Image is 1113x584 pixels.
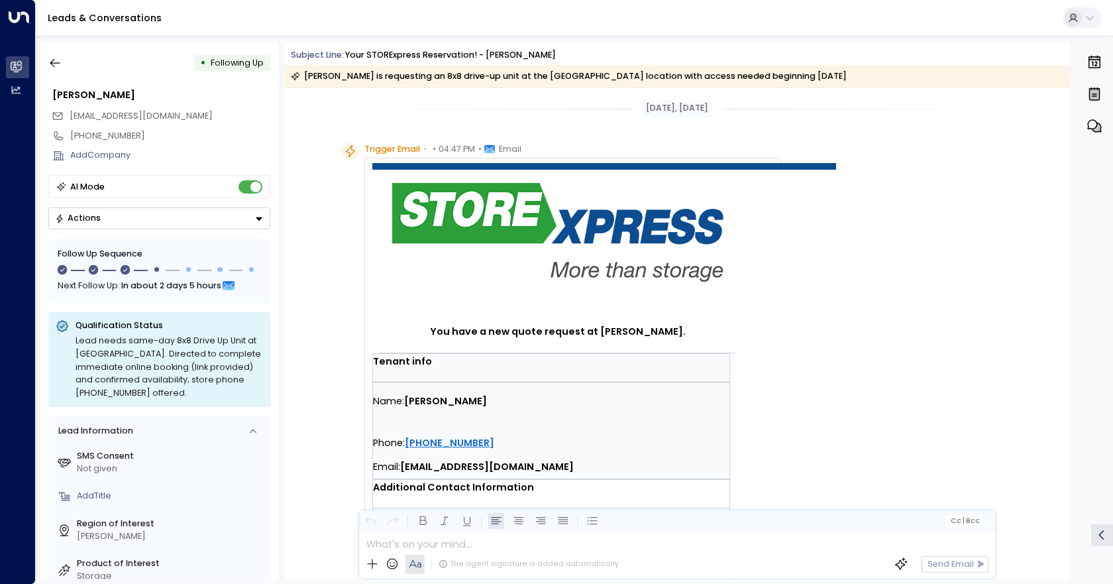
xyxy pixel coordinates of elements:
[200,52,206,74] div: •
[423,143,427,156] span: •
[77,518,266,530] label: Region of Interest
[77,570,266,583] div: Storage
[478,143,482,156] span: •
[77,450,266,463] label: SMS Consent
[373,508,729,522] div: Contact information is available in Leads to Lease
[77,490,266,502] div: AddTitle
[405,433,494,453] a: [PHONE_NUMBER]
[641,100,713,117] div: [DATE], [DATE]
[70,149,270,162] div: AddCompany
[48,207,270,229] div: Button group with a nested menu
[945,515,984,526] button: Cc|Bcc
[963,517,965,525] span: |
[950,517,980,525] span: Cc Bcc
[122,278,222,293] span: In about 2 days 5 hours
[70,130,270,143] div: [PHONE_NUMBER]
[400,460,574,473] strong: [EMAIL_ADDRESS][DOMAIN_NAME]
[48,207,270,229] button: Actions
[76,320,263,331] p: Qualification Status
[52,88,270,103] div: [PERSON_NAME]
[373,431,405,455] span: Phone:
[291,49,344,60] span: Subject Line:
[373,389,404,413] span: Name:
[373,355,432,368] strong: Tenant info
[362,513,379,530] button: Undo
[385,513,401,530] button: Redo
[58,278,261,293] div: Next Follow Up:
[55,213,101,223] div: Actions
[439,143,475,156] span: 04:47 PM
[404,394,487,408] strong: [PERSON_NAME]
[54,425,132,438] div: Lead Information
[70,110,213,123] span: tatumgracefriend@gmail.com
[77,557,266,570] label: Product of Interest
[211,57,264,68] span: Following Up
[76,334,263,400] div: Lead needs same-day 8x8 Drive Up Unit at [GEOGRAPHIC_DATA]. Directed to complete immediate online...
[77,463,266,475] div: Not given
[70,110,213,121] span: [EMAIL_ADDRESS][DOMAIN_NAME]
[364,143,420,156] span: Trigger Email
[48,11,162,25] a: Leads & Conversations
[70,180,105,194] div: AI Mode
[439,559,619,569] div: The agent signature is added automatically
[345,49,556,62] div: Your STORExpress Reservation! - [PERSON_NAME]
[430,325,686,338] strong: You have a new quote request at [PERSON_NAME].
[499,143,521,156] span: Email
[373,481,534,494] strong: Additional Contact Information
[58,249,261,261] div: Follow Up Sequence
[291,70,847,83] div: [PERSON_NAME] is requesting an 8x8 drive-up unit at the [GEOGRAPHIC_DATA] location with access ne...
[373,455,400,479] span: Email:
[433,143,436,156] span: •
[77,530,266,543] div: [PERSON_NAME]
[392,183,723,282] img: STORExpress%20logo.png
